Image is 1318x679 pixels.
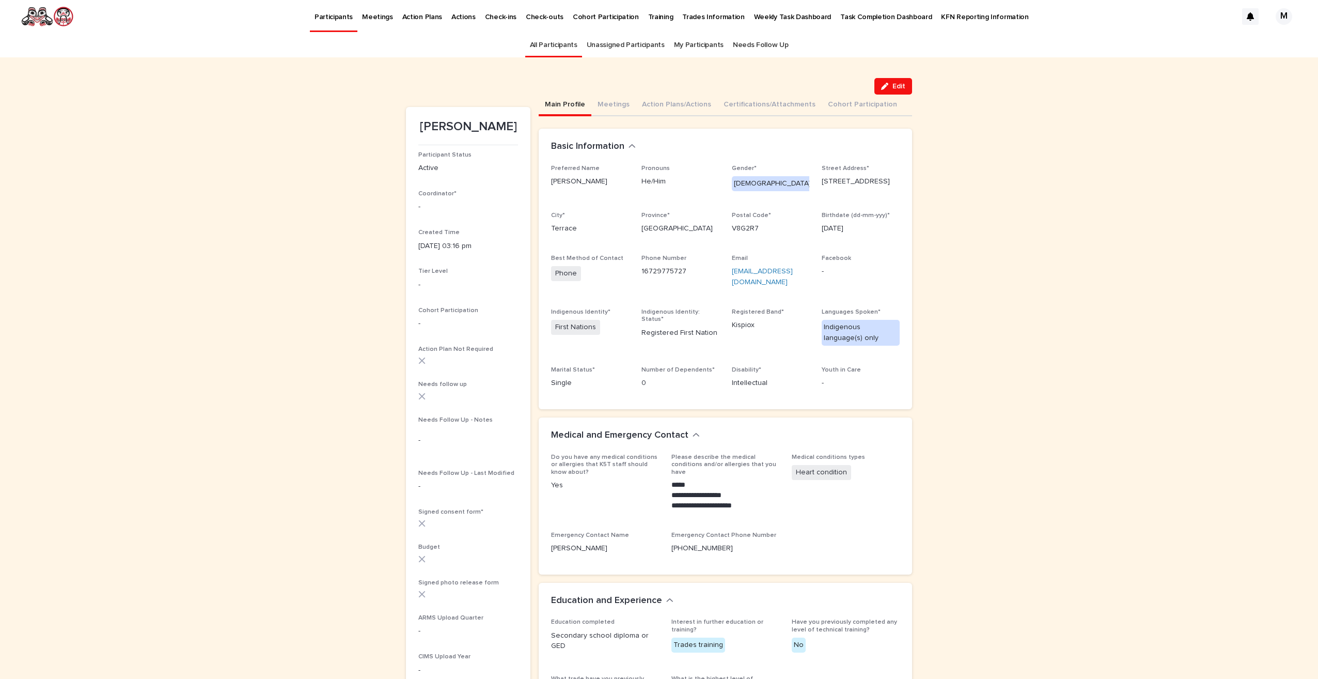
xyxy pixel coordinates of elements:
p: Active [418,163,518,174]
span: Registered Band* [732,309,784,315]
span: Please describe the medical conditions and/or allergies that you have [671,454,776,475]
span: Number of Dependents* [641,367,715,373]
span: Budget [418,544,440,550]
span: Disability* [732,367,761,373]
span: Phone Number [641,255,686,261]
p: [DATE] 03:16 pm [418,241,518,252]
div: Trades training [671,638,725,653]
span: Have you previously completed any level of technical training? [792,619,897,632]
a: My Participants [674,33,724,57]
span: Edit [892,83,905,90]
p: Intellectual [732,378,810,389]
span: ARMS Upload Quarter [418,615,483,621]
span: Email [732,255,748,261]
p: - [418,280,518,290]
button: Main Profile [539,95,591,116]
div: M [1276,8,1292,25]
p: [PERSON_NAME] [551,176,629,187]
button: Meetings [591,95,636,116]
div: [DEMOGRAPHIC_DATA] [732,176,813,191]
h2: Education and Experience [551,595,662,607]
p: Single [551,378,629,389]
a: Unassigned Participants [587,33,665,57]
a: 16729775727 [641,268,686,275]
p: - [418,665,518,676]
span: Marital Status* [551,367,595,373]
span: Signed photo release form [418,580,499,586]
p: [GEOGRAPHIC_DATA] [641,223,719,234]
p: [PERSON_NAME] [418,119,518,134]
a: [PHONE_NUMBER] [671,545,733,552]
h2: Medical and Emergency Contact [551,430,688,441]
span: Indigenous Identity* [551,309,610,315]
span: Province* [641,212,670,219]
span: Facebook [822,255,851,261]
button: Education and Experience [551,595,673,607]
p: - [822,378,900,389]
a: All Participants [530,33,577,57]
p: 0 [641,378,719,389]
span: Medical conditions types [792,454,865,460]
button: Cohort Participation [822,95,903,116]
span: Street Address* [822,165,869,172]
span: Preferred Name [551,165,600,172]
button: Action Plans/Actions [636,95,717,116]
span: Needs Follow Up - Notes [418,417,493,423]
span: Postal Code* [732,212,771,219]
span: Participant Status [418,152,472,158]
span: Birthdate (dd-mm-yyy)* [822,212,890,219]
div: No [792,638,806,653]
p: - [418,202,518,212]
span: Languages Spoken* [822,309,881,315]
p: [STREET_ADDRESS] [822,176,900,187]
p: Kispiox [732,320,810,331]
p: Secondary school diploma or GED [551,630,659,652]
button: Certifications/Attachments [717,95,822,116]
span: Heart condition [792,465,851,480]
p: Yes [551,480,659,491]
span: Action Plan Not Required [418,346,493,352]
span: Gender* [732,165,757,172]
p: - [822,266,900,277]
span: CIMS Upload Year [418,654,470,660]
button: Basic Information [551,141,636,152]
span: Cohort Participation [418,307,478,314]
span: Education completed [551,619,615,625]
p: Terrace [551,223,629,234]
p: - [418,435,518,446]
button: Edit [874,78,912,95]
span: Interest in further education or training? [671,619,763,632]
span: Phone [551,266,581,281]
p: - [418,626,518,637]
a: [EMAIL_ADDRESS][DOMAIN_NAME] [732,268,793,286]
span: Created Time [418,229,460,236]
span: City* [551,212,565,219]
span: Coordinator* [418,191,457,197]
span: First Nations [551,320,600,335]
a: Needs Follow Up [733,33,788,57]
span: Needs follow up [418,381,467,388]
button: Medical and Emergency Contact [551,430,700,441]
p: Registered First Nation [641,328,719,338]
span: Tier Level [418,268,448,274]
p: - [418,318,518,329]
img: rNyI97lYS1uoOg9yXW8k [21,6,74,27]
div: Indigenous language(s) only [822,320,900,346]
span: Pronouns [641,165,670,172]
span: Needs Follow Up - Last Modified [418,470,514,476]
p: He/Him [641,176,719,187]
h2: Basic Information [551,141,624,152]
p: - [418,481,518,492]
span: Signed consent form* [418,509,483,515]
span: Indigenous Identity: Status* [641,309,700,322]
span: Best Method of Contact [551,255,623,261]
span: Emergency Contact Name [551,532,629,538]
p: [DATE] [822,223,900,234]
p: V8G2R7 [732,223,810,234]
span: Youth in Care [822,367,861,373]
span: Do you have any medical conditions or allergies that K5T staff should know about? [551,454,657,475]
p: [PERSON_NAME] [551,543,659,554]
span: Emergency Contact Phone Number [671,532,776,538]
